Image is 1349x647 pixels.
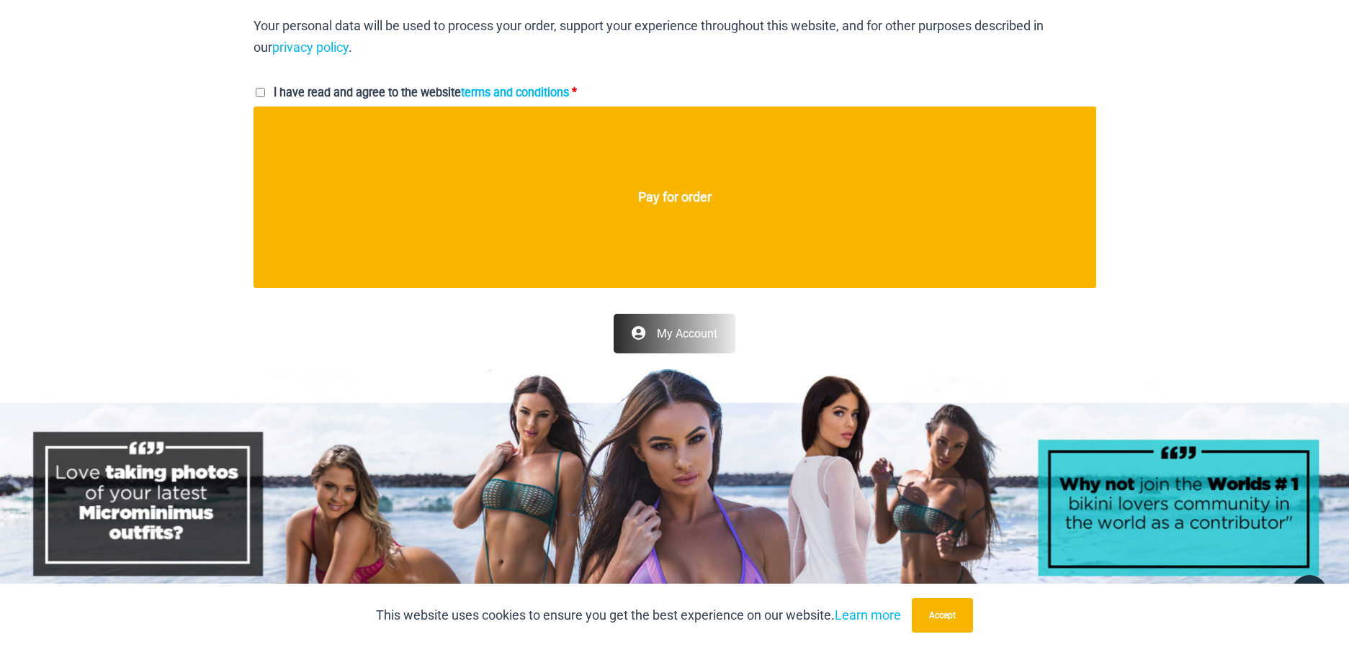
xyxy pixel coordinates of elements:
[461,86,569,99] a: terms and conditions
[912,598,973,633] button: Accept
[254,15,1096,58] p: Your personal data will be used to process your order, support your experience throughout this we...
[572,86,577,99] abbr: required
[376,605,901,626] p: This website uses cookies to ensure you get the best experience on our website.
[614,314,735,353] a: My Account
[254,107,1096,288] button: Pay for order
[272,40,349,55] a: privacy policy
[256,88,265,97] input: I have read and agree to the websiteterms and conditions *
[274,86,569,99] span: I have read and agree to the website
[835,607,901,623] a: Learn more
